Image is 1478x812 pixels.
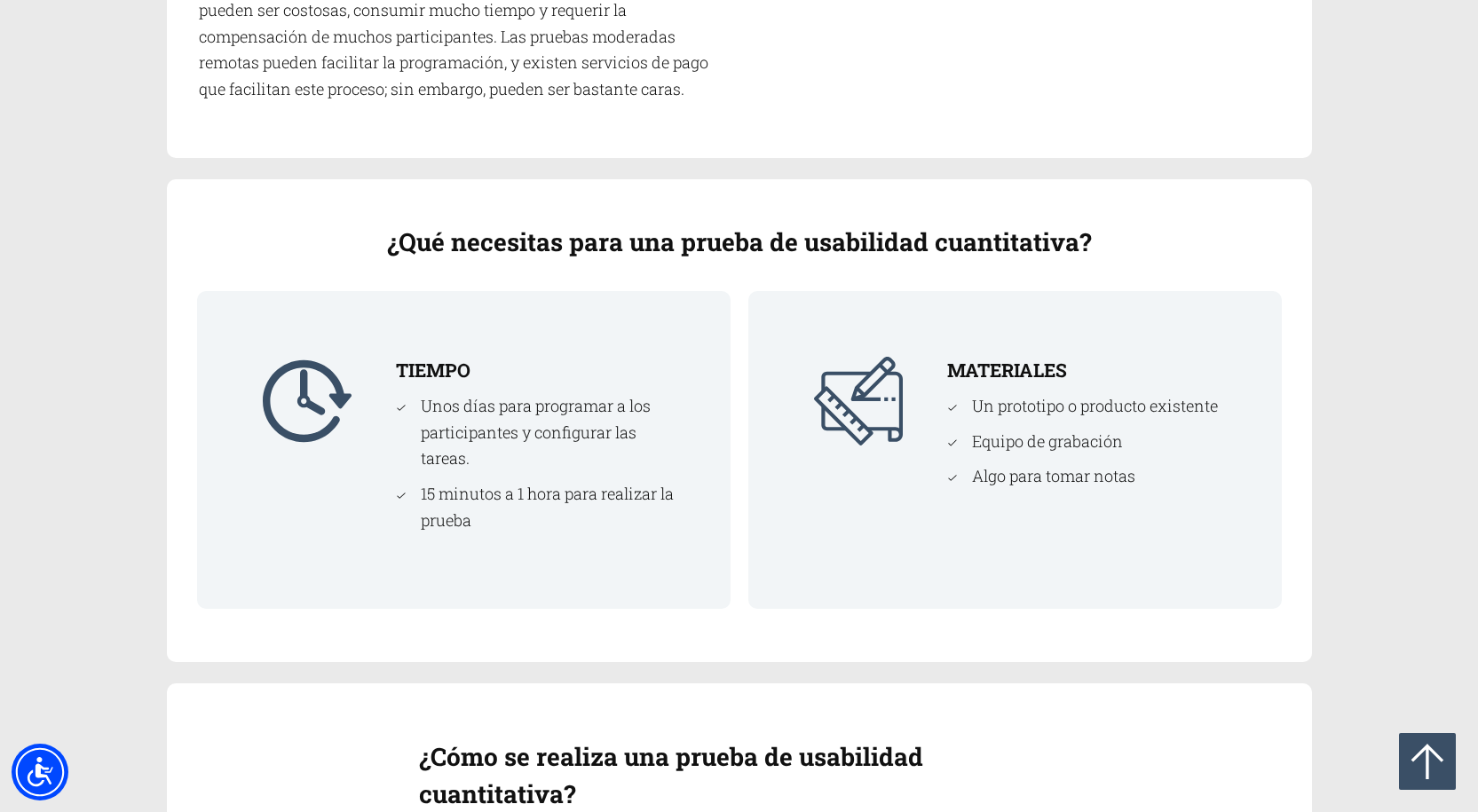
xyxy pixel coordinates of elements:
[396,358,470,382] font: TIEMPO
[421,483,674,531] font: 15 minutos a 1 hora para realizar la prueba
[387,225,1091,258] font: ¿Qué necesitas para una prueba de usabilidad cuantitativa?
[421,395,651,469] font: Unos días para programar a los participantes y configurar las tareas.
[12,744,68,800] div: Menú de accesibilidad
[419,740,923,810] font: ¿Cómo se realiza una prueba de usabilidad cuantitativa?
[1399,733,1456,790] a: Ir arriba
[972,395,1218,416] font: Un prototipo o producto existente
[972,430,1123,452] font: Equipo de grabación
[972,465,1135,486] font: Algo para tomar notas
[947,358,1067,382] font: MATERIALES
